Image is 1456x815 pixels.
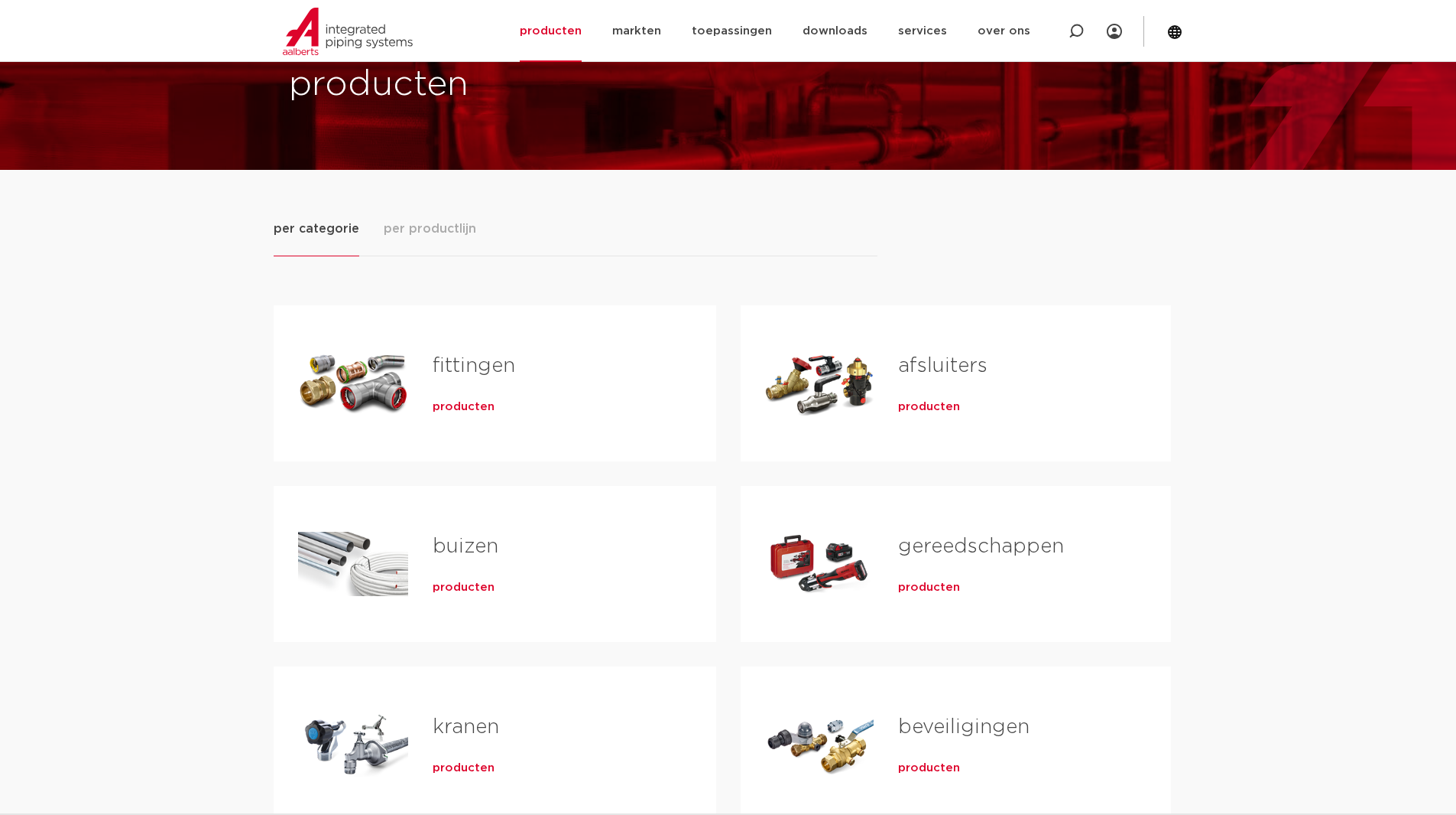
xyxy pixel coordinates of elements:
span: per productlijn [384,220,476,238]
a: producten [898,580,960,595]
a: beveiligingen [898,717,1030,737]
a: gereedschappen [898,536,1064,556]
a: producten [898,761,960,776]
a: buizen [433,536,498,556]
a: producten [433,761,495,776]
a: fittingen [433,356,515,376]
a: producten [898,399,960,415]
h1: producten [289,60,721,109]
a: producten [433,580,495,595]
a: kranen [433,717,499,737]
span: per categorie [274,220,359,238]
a: producten [433,399,495,415]
a: afsluiters [898,356,987,376]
